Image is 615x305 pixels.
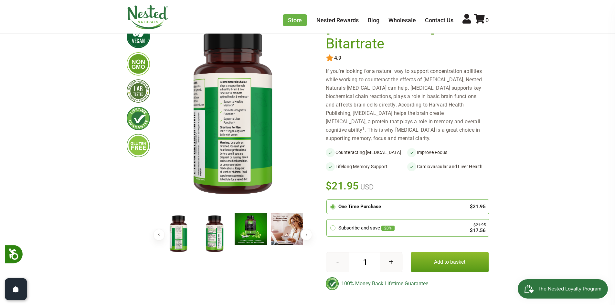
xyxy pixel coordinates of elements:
img: Choline Bitartrate [271,213,303,245]
a: Nested Rewards [316,17,359,24]
button: Open [5,278,27,300]
div: 100% Money Back Lifetime Guarantee [326,277,489,290]
img: star.svg [326,54,334,62]
img: glutenfree [127,134,150,157]
img: Choline Bitartrate [198,213,231,255]
button: Previous [153,229,165,240]
button: Add to basket [411,252,489,272]
a: Wholesale [388,17,416,24]
button: Next [301,229,312,240]
img: Choline Bitartrate [160,20,305,208]
img: thirdpartytested [127,79,150,103]
img: Choline Bitartrate [162,213,195,255]
li: Cardiovascular and Liver Health [407,162,489,171]
button: + [380,252,403,272]
img: lifetimeguarantee [127,107,150,130]
span: 4.9 [334,55,341,61]
li: Improve Focus [407,148,489,157]
span: $21.95 [326,179,359,193]
sup: 1 [362,126,365,131]
a: 0 [474,17,489,24]
div: If you’re looking for a natural way to support concentration abilities while working to counterac... [326,67,489,143]
img: vegan [127,25,150,48]
img: Nested Naturals [127,5,169,29]
span: 0 [485,17,489,24]
li: Counteracting [MEDICAL_DATA] [326,148,407,157]
h1: [MEDICAL_DATA] Bitartrate [326,20,485,52]
img: gmofree [127,52,150,76]
iframe: Button to open loyalty program pop-up [518,279,609,299]
span: USD [359,183,374,191]
a: Blog [368,17,379,24]
li: Lifelong Memory Support [326,162,407,171]
img: Choline Bitartrate [235,213,267,245]
a: Contact Us [425,17,453,24]
a: Store [283,14,307,26]
img: badge-lifetimeguarantee-color.svg [326,277,339,290]
button: - [326,252,349,272]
